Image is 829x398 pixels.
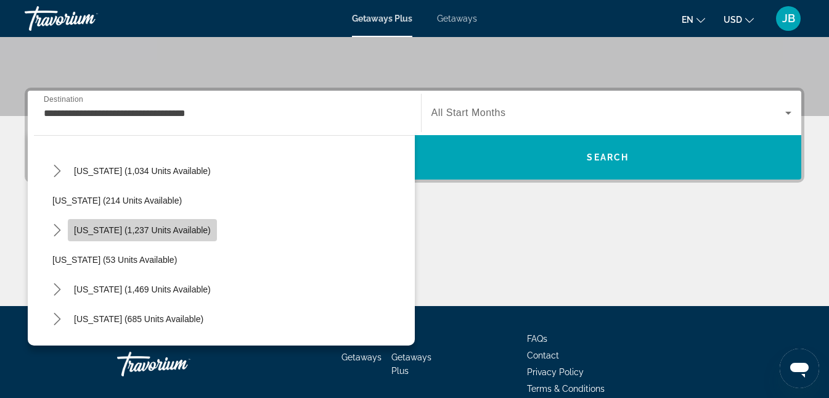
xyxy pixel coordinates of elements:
[46,309,68,330] button: Toggle Tennessee (685 units available) submenu
[68,130,210,152] button: Select destination: New York (121 units available)
[780,349,819,388] iframe: Button to launch messaging window
[724,15,742,25] span: USD
[772,6,804,31] button: User Menu
[46,160,68,182] button: Toggle North Carolina (1,034 units available) submenu
[44,95,83,103] span: Destination
[52,255,177,265] span: [US_STATE] (53 units available)
[527,350,559,360] a: Contact
[782,12,795,25] span: JB
[68,278,217,301] button: Select destination: South Carolina (1,469 units available)
[587,152,629,162] span: Search
[52,196,182,205] span: [US_STATE] (214 units available)
[724,10,754,28] button: Change currency
[391,352,431,376] a: Getaways Plus
[46,338,68,360] button: Toggle Texas (251 units available) submenu
[68,219,217,241] button: Select destination: Pennsylvania (1,237 units available)
[431,107,506,118] span: All Start Months
[46,249,415,271] button: Select destination: Rhode Island (53 units available)
[68,160,217,182] button: Select destination: North Carolina (1,034 units available)
[28,91,801,180] div: Search widget
[527,384,605,394] a: Terms & Conditions
[46,220,68,241] button: Toggle Pennsylvania (1,237 units available) submenu
[415,135,802,180] button: Search
[28,129,415,346] div: Destination options
[682,10,705,28] button: Change language
[682,15,693,25] span: en
[352,14,412,23] a: Getaways Plus
[46,279,68,301] button: Toggle South Carolina (1,469 units available) submenu
[44,106,405,121] input: Select destination
[74,166,211,176] span: [US_STATE] (1,034 units available)
[74,284,211,294] span: [US_STATE] (1,469 units available)
[437,14,477,23] a: Getaways
[46,189,415,212] button: Select destination: Oregon (214 units available)
[74,314,203,324] span: [US_STATE] (685 units available)
[527,367,584,377] a: Privacy Policy
[46,131,68,152] button: Toggle New York (121 units available) submenu
[68,308,210,330] button: Select destination: Tennessee (685 units available)
[527,334,547,344] a: FAQs
[25,2,148,35] a: Travorium
[68,338,210,360] button: Select destination: Texas (251 units available)
[117,346,240,383] a: Go Home
[74,225,211,235] span: [US_STATE] (1,237 units available)
[341,352,382,362] a: Getaways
